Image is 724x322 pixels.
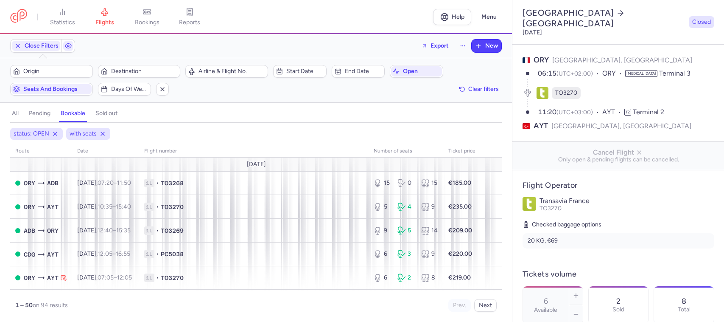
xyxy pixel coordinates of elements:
[98,227,131,234] span: –
[98,83,151,96] button: Days of week
[47,226,59,235] span: ORY
[11,40,61,52] button: Close Filters
[10,65,93,78] button: Origin
[602,69,625,79] span: ORY
[77,203,131,210] span: [DATE],
[161,203,184,211] span: TO3270
[77,227,131,234] span: [DATE],
[374,274,391,282] div: 6
[156,226,159,235] span: •
[523,197,536,211] img: Transavia France logo
[168,8,211,26] a: reports
[519,156,718,163] span: Only open & pending flights can be cancelled.
[156,179,159,187] span: •
[468,86,499,92] span: Clear filters
[139,145,369,158] th: Flight number
[448,179,471,186] strong: €185.00
[47,250,59,259] span: AYT
[523,8,685,29] h2: [GEOGRAPHIC_DATA] [GEOGRAPHIC_DATA]
[111,86,148,93] span: Days of week
[538,69,556,77] time: 06:15
[29,110,50,117] h4: pending
[33,302,68,309] span: on 94 results
[12,110,19,117] h4: all
[161,250,184,258] span: PC5038
[448,250,472,257] strong: €220.00
[523,269,714,279] h4: Tickets volume
[24,202,35,212] span: ORY
[14,130,49,138] span: status: OPEN
[472,40,501,52] button: New
[369,145,443,158] th: number of seats
[456,83,502,96] button: Clear filters
[47,202,59,212] span: AYT
[47,273,59,282] span: AYT
[552,56,692,64] span: [GEOGRAPHIC_DATA], [GEOGRAPHIC_DATA]
[116,250,130,257] time: 16:55
[77,250,130,257] span: [DATE],
[485,42,498,49] span: New
[433,9,471,25] a: Help
[47,178,59,188] span: ADB
[77,274,132,281] span: [DATE],
[421,203,438,211] div: 9
[98,203,131,210] span: –
[179,19,200,26] span: reports
[116,227,131,234] time: 15:35
[24,250,35,259] span: CDG
[537,87,548,99] figure: TO airline logo
[111,68,178,75] span: Destination
[72,145,139,158] th: date
[602,107,624,117] span: AYT
[397,226,414,235] div: 5
[98,274,114,281] time: 07:05
[70,130,97,138] span: with seats
[198,68,265,75] span: Airline & Flight No.
[185,65,268,78] button: Airline & Flight No.
[523,29,542,36] time: [DATE]
[551,121,691,131] span: [GEOGRAPHIC_DATA], [GEOGRAPHIC_DATA]
[98,227,113,234] time: 12:40
[556,109,593,116] span: (UTC+03:00)
[452,14,464,20] span: Help
[77,179,131,186] span: [DATE],
[397,274,414,282] div: 2
[98,179,131,186] span: –
[534,307,557,314] label: Available
[144,250,154,258] span: 1L
[98,203,112,210] time: 10:35
[416,39,454,53] button: Export
[474,299,497,312] button: Next
[678,306,690,313] p: Total
[659,69,690,77] span: Terminal 3
[556,70,593,77] span: (UTC+02:00)
[116,203,131,210] time: 15:40
[476,9,502,25] button: Menu
[156,203,159,211] span: •
[523,181,714,190] h4: Flight Operator
[246,161,266,168] span: [DATE]
[161,179,184,187] span: TO3268
[616,297,621,305] p: 2
[84,8,126,26] a: flights
[374,203,391,211] div: 5
[421,226,438,235] div: 14
[98,179,114,186] time: 07:20
[625,70,657,77] span: [MEDICAL_DATA]
[126,8,168,26] a: bookings
[10,145,72,158] th: route
[98,250,112,257] time: 12:05
[98,250,130,257] span: –
[534,55,549,65] span: ORY
[144,179,154,187] span: 1L
[430,42,449,49] span: Export
[156,250,159,258] span: •
[374,226,391,235] div: 9
[95,19,114,26] span: flights
[15,302,33,309] strong: 1 – 50
[98,274,132,281] span: –
[519,149,718,156] span: Cancel Flight
[421,274,438,282] div: 8
[50,19,75,26] span: statistics
[156,274,159,282] span: •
